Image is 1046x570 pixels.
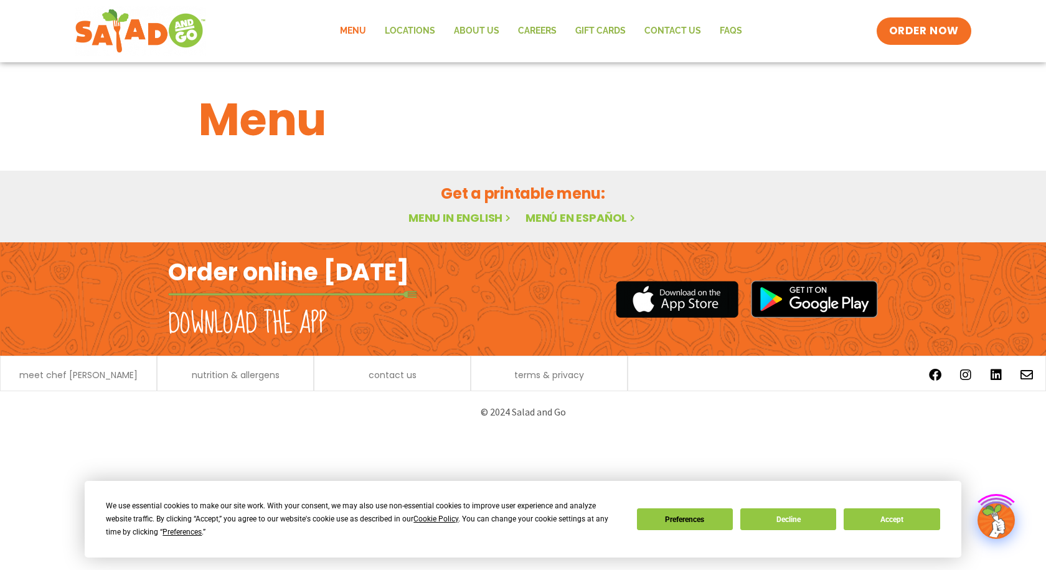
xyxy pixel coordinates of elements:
a: terms & privacy [514,371,584,379]
img: appstore [616,279,738,320]
img: new-SAG-logo-768×292 [75,6,206,56]
a: Careers [509,17,566,45]
a: Locations [375,17,445,45]
button: Decline [740,508,836,530]
a: Menu [331,17,375,45]
button: Preferences [637,508,733,530]
img: fork [168,291,417,298]
nav: Menu [331,17,752,45]
a: GIFT CARDS [566,17,635,45]
h2: Get a printable menu: [199,183,847,204]
span: Preferences [163,528,202,536]
a: meet chef [PERSON_NAME] [19,371,138,379]
div: Cookie Consent Prompt [85,481,961,558]
span: Cookie Policy [413,515,458,523]
a: Contact Us [635,17,710,45]
span: ORDER NOW [889,24,959,39]
div: We use essential cookies to make our site work. With your consent, we may also use non-essential ... [106,500,621,539]
button: Accept [844,508,940,530]
a: ORDER NOW [877,17,971,45]
a: About Us [445,17,509,45]
a: Menu in English [408,210,513,226]
a: contact us [369,371,417,379]
h2: Download the app [168,306,327,341]
h1: Menu [199,86,847,153]
a: nutrition & allergens [192,371,280,379]
a: FAQs [710,17,752,45]
img: google_play [751,280,878,318]
h2: Order online [DATE] [168,257,409,287]
a: Menú en español [525,210,638,226]
p: © 2024 Salad and Go [174,404,872,420]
